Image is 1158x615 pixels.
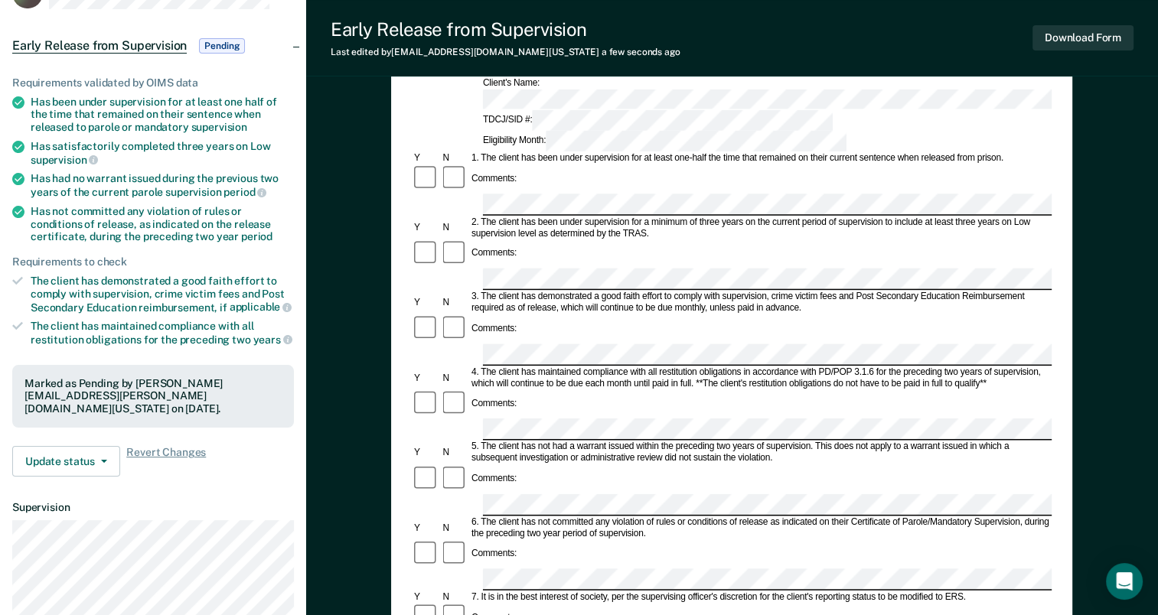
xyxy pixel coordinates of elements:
[31,172,294,198] div: Has had no warrant issued during the previous two years of the current parole supervision
[31,320,294,346] div: The client has maintained compliance with all restitution obligations for the preceding two
[31,275,294,314] div: The client has demonstrated a good faith effort to comply with supervision, crime victim fees and...
[12,501,294,514] dt: Supervision
[12,38,187,54] span: Early Release from Supervision
[469,591,1052,603] div: 7. It is in the best interest of society, per the supervising officer's discretion for the client...
[253,334,292,346] span: years
[31,154,98,166] span: supervision
[191,121,247,133] span: supervision
[469,548,519,560] div: Comments:
[469,153,1052,164] div: 1. The client has been under supervision for at least one-half the time that remained on their cu...
[331,47,680,57] div: Last edited by [EMAIL_ADDRESS][DOMAIN_NAME][US_STATE]
[412,373,440,384] div: Y
[481,111,835,132] div: TDCJ/SID #:
[1032,25,1134,50] button: Download Form
[412,591,440,603] div: Y
[1106,563,1143,600] div: Open Intercom Messenger
[331,18,680,41] div: Early Release from Supervision
[31,140,294,166] div: Has satisfactorily completed three years on Low
[469,248,519,259] div: Comments:
[469,291,1052,314] div: 3. The client has demonstrated a good faith effort to comply with supervision, crime victim fees ...
[412,447,440,459] div: Y
[602,47,680,57] span: a few seconds ago
[126,446,206,477] span: Revert Changes
[469,441,1052,464] div: 5. The client has not had a warrant issued within the preceding two years of supervision. This do...
[199,38,245,54] span: Pending
[230,301,292,313] span: applicable
[469,323,519,334] div: Comments:
[24,377,282,415] div: Marked as Pending by [PERSON_NAME][EMAIL_ADDRESS][PERSON_NAME][DOMAIN_NAME][US_STATE] on [DATE].
[241,230,272,242] span: period
[12,255,294,268] div: Requirements to check
[469,516,1052,539] div: 6. The client has not committed any violation of rules or conditions of release as indicated on t...
[223,186,266,198] span: period
[441,373,469,384] div: N
[469,366,1052,389] div: 4. The client has maintained compliance with all restitution obligations in accordance with PD/PO...
[412,297,440,308] div: Y
[481,131,849,151] div: Eligibility Month:
[469,173,519,184] div: Comments:
[441,447,469,459] div: N
[412,222,440,233] div: Y
[441,153,469,164] div: N
[469,216,1052,239] div: 2. The client has been under supervision for a minimum of three years on the current period of su...
[31,205,294,243] div: Has not committed any violation of rules or conditions of release, as indicated on the release ce...
[12,446,120,477] button: Update status
[441,297,469,308] div: N
[469,473,519,485] div: Comments:
[441,222,469,233] div: N
[412,153,440,164] div: Y
[441,591,469,603] div: N
[31,96,294,134] div: Has been under supervision for at least one half of the time that remained on their sentence when...
[12,76,294,89] div: Requirements validated by OIMS data
[469,399,519,410] div: Comments:
[412,522,440,534] div: Y
[441,522,469,534] div: N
